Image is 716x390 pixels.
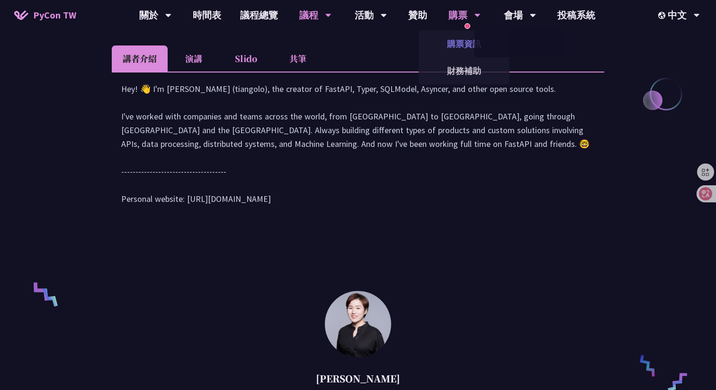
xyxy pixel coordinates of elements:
[14,10,28,20] img: Home icon of PyCon TW 2025
[168,45,220,72] li: 演講
[33,8,76,22] span: PyCon TW
[5,3,86,27] a: PyCon TW
[325,291,391,357] img: 林滿新
[419,33,510,55] a: 購票資訊
[272,45,324,72] li: 共筆
[112,45,168,72] li: 講者介紹
[121,82,595,215] div: Hey! 👋 I'm [PERSON_NAME] (tiangolo), the creator of FastAPI, Typer, SQLModel, Asyncer, and other ...
[658,12,668,19] img: Locale Icon
[419,60,510,82] a: 財務補助
[220,45,272,72] li: Slido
